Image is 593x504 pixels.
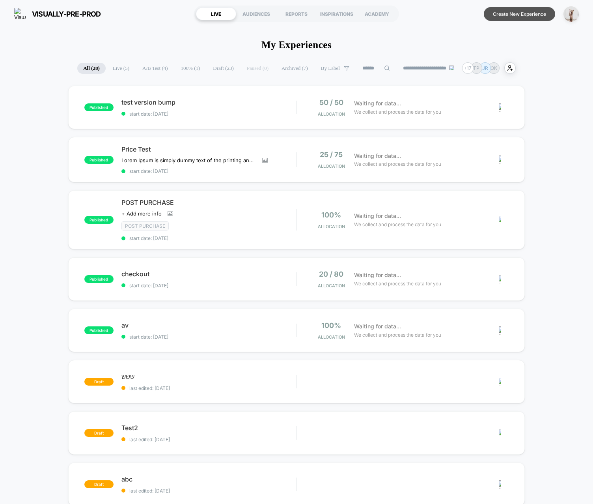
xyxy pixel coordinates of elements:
span: test version bump [121,98,296,106]
h1: My Experiences [261,39,332,51]
span: + Add more info [121,210,162,217]
span: published [84,326,114,334]
img: ppic [563,6,579,22]
span: We collect and process the data for you [354,108,441,116]
span: Allocation [318,334,345,340]
span: 25 / 75 [320,150,343,159]
span: last edited: [DATE] [121,385,296,391]
span: visually-pre-prod [32,10,101,18]
span: start date: [DATE] [121,168,296,174]
p: JR [482,65,488,71]
p: OK [490,65,497,71]
span: published [84,216,114,224]
span: checkout [121,270,296,278]
span: By Label [321,65,340,71]
span: Allocation [318,163,345,169]
span: 100% ( 1 ) [175,63,206,74]
span: last edited: [DATE] [121,488,296,494]
span: All ( 28 ) [77,63,106,74]
span: published [84,103,114,111]
span: last edited: [DATE] [121,437,296,442]
span: We collect and process the data for you [354,331,441,339]
span: published [84,275,114,283]
button: ppic [561,6,581,22]
span: Allocation [318,111,345,117]
span: start date: [DATE] [121,235,296,241]
span: Test2 [121,424,296,432]
img: close [499,156,501,164]
span: published [84,156,114,164]
span: Allocation [318,283,345,289]
div: REPORTS [276,7,317,20]
img: end [449,66,454,70]
span: abc [121,475,296,483]
span: 100% [321,321,341,330]
span: A/B Test ( 4 ) [136,63,174,74]
span: Archived ( 7 ) [276,63,314,74]
span: start date: [DATE] [121,111,296,117]
div: INSPIRATIONS [317,7,357,20]
span: draft [84,480,114,488]
span: draft [84,429,114,437]
div: + 17 [462,62,474,74]
div: AUDIENCES [236,7,276,20]
img: close [499,216,501,224]
span: 20 / 80 [319,270,343,278]
span: Waiting for data... [354,152,401,160]
span: start date: [DATE] [121,283,296,289]
span: draft [84,378,114,386]
span: We collect and process the data for you [354,221,441,228]
span: Waiting for data... [354,271,401,279]
span: Lorem Ipsum is simply dummy text of the printing and typesetting industry. Lorem Ipsum has been t... [121,157,256,163]
div: ACADEMY [357,7,397,20]
span: Waiting for data... [354,322,401,331]
span: Waiting for data... [354,99,401,108]
span: 50 / 50 [319,98,343,107]
span: Waiting for data... [354,212,401,220]
span: av [121,321,296,329]
span: 100% [321,211,341,219]
img: close [499,275,501,283]
img: close [499,429,501,437]
span: start date: [DATE] [121,334,296,340]
span: Allocation [318,224,345,229]
span: POST PURCHASE [121,199,296,206]
span: Live ( 5 ) [107,63,135,74]
button: Create New Experience [484,7,555,21]
span: We collect and process the data for you [354,280,441,287]
img: close [499,326,501,335]
div: LIVE [196,7,236,20]
img: close [499,480,501,489]
span: Post Purchase [121,221,169,230]
span: Draft ( 23 ) [207,63,239,74]
img: close [499,103,501,112]
img: close [499,378,501,386]
span: ששש [121,373,296,380]
p: TP [473,65,479,71]
span: Price Test [121,145,296,153]
img: Visually logo [14,8,26,20]
span: We collect and process the data for you [354,160,441,168]
button: visually-pre-prod [12,7,103,20]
